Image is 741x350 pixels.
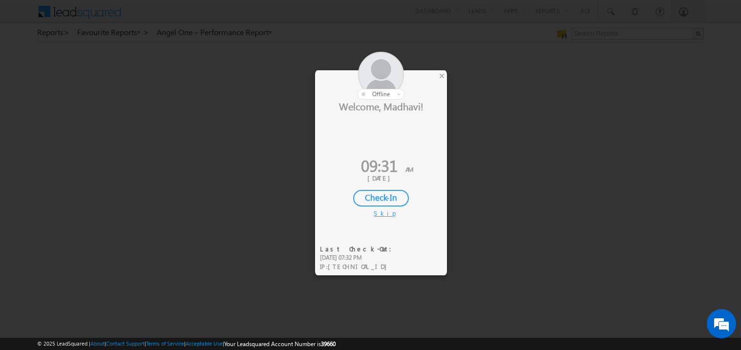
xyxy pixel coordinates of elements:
[353,190,409,206] div: Check-In
[361,154,398,176] span: 09:31
[37,339,336,349] span: © 2025 LeadSquared | | | | |
[320,245,398,253] div: Last Check-Out:
[437,70,447,81] div: ×
[405,165,413,173] span: AM
[328,262,392,270] span: [TECHNICAL_ID]
[321,340,336,348] span: 39660
[320,253,398,262] div: [DATE] 07:32 PM
[315,100,447,112] div: Welcome, Madhavi!
[224,340,336,348] span: Your Leadsquared Account Number is
[106,340,145,347] a: Contact Support
[374,209,388,218] div: Skip
[372,90,390,98] span: offline
[90,340,105,347] a: About
[186,340,223,347] a: Acceptable Use
[322,174,440,183] div: [DATE]
[320,262,398,271] div: IP :
[146,340,184,347] a: Terms of Service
